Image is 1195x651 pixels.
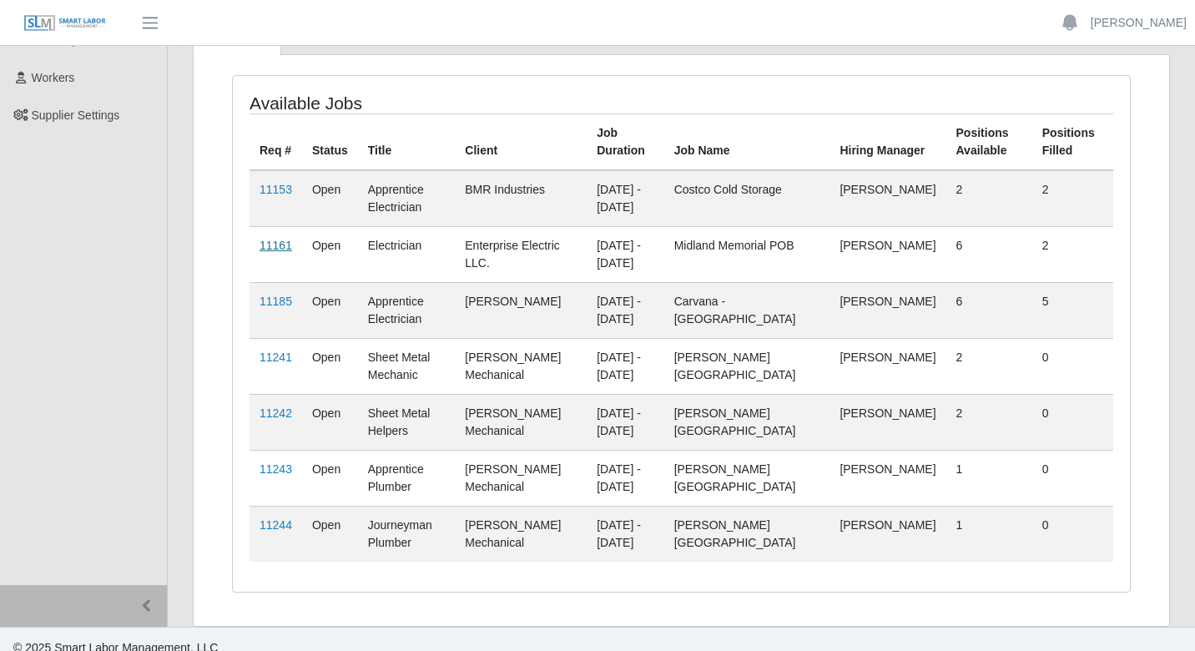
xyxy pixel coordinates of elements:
a: 11244 [260,518,292,532]
td: Open [302,338,358,394]
th: Title [358,114,456,170]
td: 6 [946,282,1032,338]
td: 2 [1032,170,1113,227]
td: Journeyman Plumber [358,506,456,562]
td: 0 [1032,450,1113,506]
a: 11185 [260,295,292,308]
td: [PERSON_NAME][GEOGRAPHIC_DATA] [664,450,830,506]
td: Midland Memorial POB [664,226,830,282]
td: 0 [1032,394,1113,450]
td: 5 [1032,282,1113,338]
td: 2 [1032,226,1113,282]
a: 11153 [260,183,292,196]
a: 11241 [260,351,292,364]
td: BMR Industries [455,170,587,227]
th: Hiring Manager [829,114,945,170]
th: Positions Filled [1032,114,1113,170]
td: Open [302,226,358,282]
span: Supplier Settings [32,108,120,122]
span: Workers [32,71,75,84]
td: 6 [946,226,1032,282]
td: [PERSON_NAME] [829,170,945,227]
img: SLM Logo [23,14,107,33]
td: [PERSON_NAME] Mechanical [455,506,587,562]
h4: Available Jobs [250,93,595,114]
td: [DATE] - [DATE] [587,226,663,282]
td: 1 [946,450,1032,506]
td: [PERSON_NAME] [829,394,945,450]
td: Open [302,506,358,562]
td: Open [302,394,358,450]
td: Enterprise Electric LLC. [455,226,587,282]
td: [DATE] - [DATE] [587,506,663,562]
td: [PERSON_NAME] Mechanical [455,450,587,506]
td: [PERSON_NAME] [455,282,587,338]
td: 2 [946,338,1032,394]
td: Sheet Metal Mechanic [358,338,456,394]
td: [PERSON_NAME] [829,338,945,394]
td: 2 [946,394,1032,450]
a: 11243 [260,462,292,476]
td: Open [302,282,358,338]
td: [PERSON_NAME][GEOGRAPHIC_DATA] [664,338,830,394]
td: [DATE] - [DATE] [587,450,663,506]
td: [PERSON_NAME] Mechanical [455,338,587,394]
td: 2 [946,170,1032,227]
td: Open [302,450,358,506]
td: Apprentice Electrician [358,282,456,338]
td: Apprentice Plumber [358,450,456,506]
td: 1 [946,506,1032,562]
td: [DATE] - [DATE] [587,282,663,338]
a: 11161 [260,239,292,252]
td: 0 [1032,506,1113,562]
td: 0 [1032,338,1113,394]
td: [PERSON_NAME] [829,282,945,338]
td: [DATE] - [DATE] [587,338,663,394]
td: [PERSON_NAME] [829,450,945,506]
a: 11242 [260,406,292,420]
th: Req # [250,114,302,170]
td: Sheet Metal Helpers [358,394,456,450]
th: Positions Available [946,114,1032,170]
th: Status [302,114,358,170]
td: [PERSON_NAME] [829,506,945,562]
td: [PERSON_NAME] [829,226,945,282]
td: Open [302,170,358,227]
td: [PERSON_NAME][GEOGRAPHIC_DATA] [664,506,830,562]
td: [PERSON_NAME][GEOGRAPHIC_DATA] [664,394,830,450]
td: Electrician [358,226,456,282]
td: [PERSON_NAME] Mechanical [455,394,587,450]
th: Client [455,114,587,170]
td: Apprentice Electrician [358,170,456,227]
td: Carvana - [GEOGRAPHIC_DATA] [664,282,830,338]
td: [DATE] - [DATE] [587,170,663,227]
th: Job Name [664,114,830,170]
a: [PERSON_NAME] [1091,14,1187,32]
td: Costco Cold Storage [664,170,830,227]
th: Job Duration [587,114,663,170]
td: [DATE] - [DATE] [587,394,663,450]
